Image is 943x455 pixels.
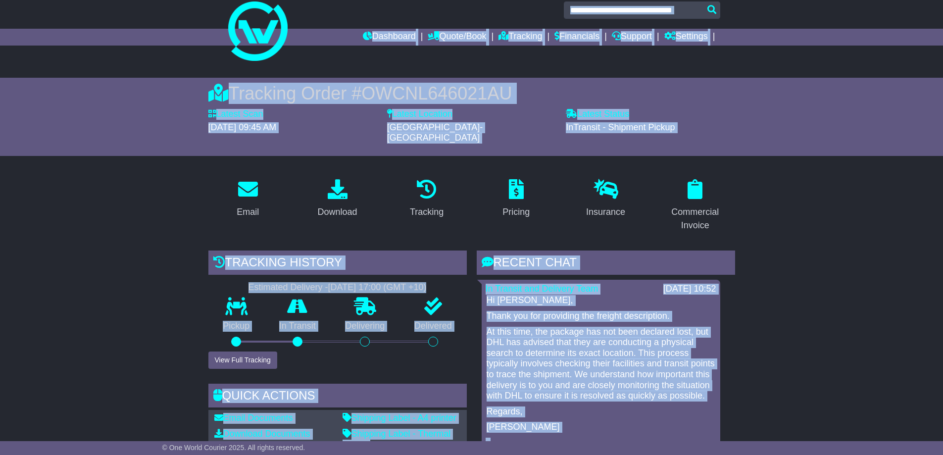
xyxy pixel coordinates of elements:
[487,295,715,306] p: Hi [PERSON_NAME],
[655,176,735,236] a: Commercial Invoice
[343,413,456,423] a: Shipping Label - A4 printer
[331,321,400,332] p: Delivering
[230,176,265,222] a: Email
[664,29,708,46] a: Settings
[498,29,542,46] a: Tracking
[208,352,277,369] button: View Full Tracking
[311,176,363,222] a: Download
[208,83,735,104] div: Tracking Order #
[208,282,467,293] div: Estimated Delivery -
[487,327,715,402] p: At this time, the package has not been declared lost, but DHL has advised that they are conductin...
[496,176,536,222] a: Pricing
[487,422,715,433] p: [PERSON_NAME]
[208,122,277,132] span: [DATE] 09:45 AM
[237,205,259,219] div: Email
[328,282,427,293] div: [DATE] 17:00 (GMT +10)
[566,109,629,120] label: Latest Status
[343,429,451,450] a: Shipping Label - Thermal printer
[554,29,599,46] a: Financials
[502,205,530,219] div: Pricing
[363,29,416,46] a: Dashboard
[208,109,263,120] label: Latest Scan
[410,205,444,219] div: Tracking
[208,384,467,410] div: Quick Actions
[663,284,716,295] div: [DATE] 10:52
[487,406,715,417] p: Regards,
[361,83,512,103] span: OWCNL646021AU
[428,29,486,46] a: Quote/Book
[586,205,625,219] div: Insurance
[486,284,598,294] a: In Transit and Delivery Team
[477,251,735,277] div: RECENT CHAT
[387,122,483,143] span: [GEOGRAPHIC_DATA]-[GEOGRAPHIC_DATA]
[580,176,632,222] a: Insurance
[162,444,305,452] span: © One World Courier 2025. All rights reserved.
[566,122,675,132] span: InTransit - Shipment Pickup
[317,205,357,219] div: Download
[208,251,467,277] div: Tracking history
[612,29,652,46] a: Support
[214,413,293,423] a: Email Documents
[214,429,310,439] a: Download Documents
[399,321,467,332] p: Delivered
[403,176,450,222] a: Tracking
[264,321,331,332] p: In Transit
[487,311,715,322] p: Thank you for providing the freight description.
[662,205,729,232] div: Commercial Invoice
[208,321,265,332] p: Pickup
[387,109,452,120] label: Latest Location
